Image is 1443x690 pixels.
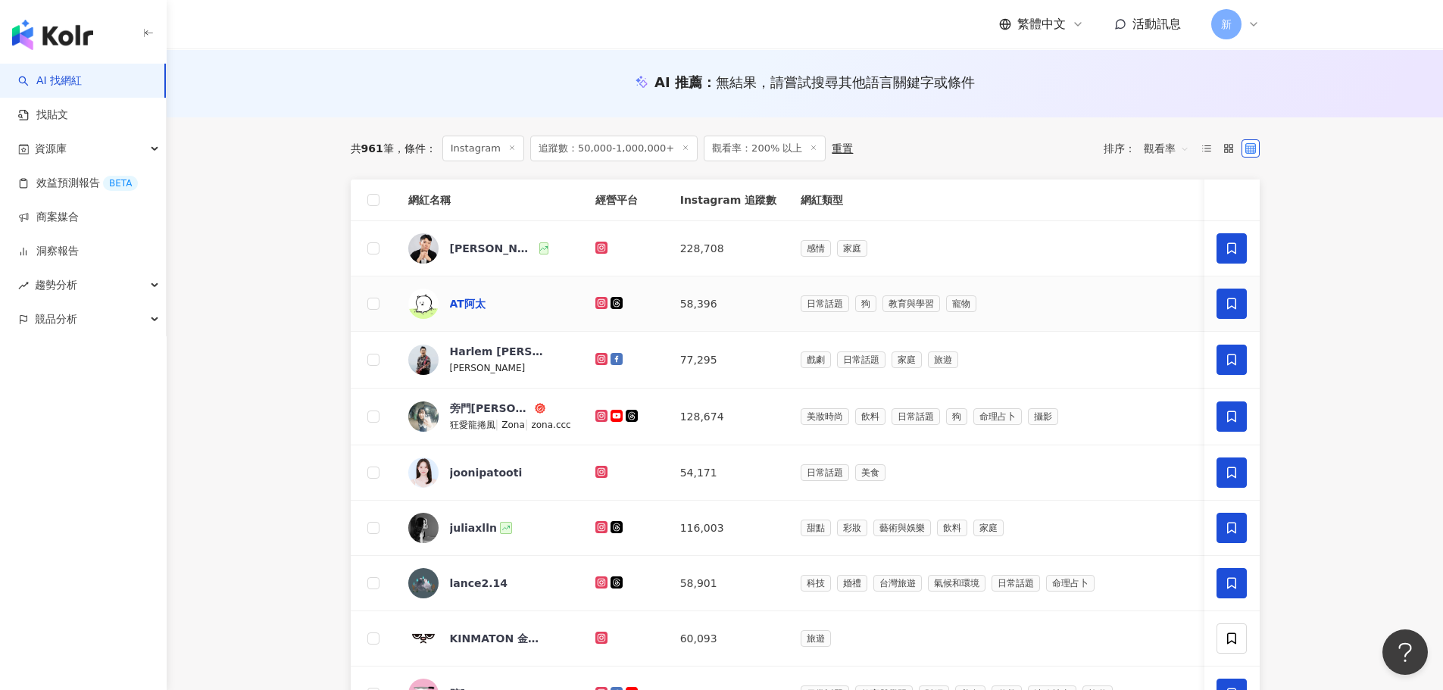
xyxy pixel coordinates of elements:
div: KINMATON 金馬桶 [450,631,548,646]
div: AT阿太 [450,296,486,311]
span: 氣候和環境 [928,575,985,592]
span: 狗 [946,408,967,425]
a: 效益預測報告BETA [18,176,138,191]
span: 飲料 [937,520,967,536]
td: 58,901 [668,556,789,611]
span: 繁體中文 [1017,16,1066,33]
span: zona.ccc [531,420,570,430]
th: 網紅類型 [789,180,1322,221]
span: | [525,418,532,430]
span: 美妝時尚 [801,408,849,425]
span: | [495,418,502,430]
span: 條件 ： [394,142,436,155]
td: 128,674 [668,389,789,445]
span: 觀看率 [1144,136,1189,161]
span: 家庭 [837,240,867,257]
span: 狗 [855,295,876,312]
td: 228,708 [668,221,789,276]
span: 趨勢分析 [35,268,77,302]
a: KOL Avatarjoonipatooti [408,457,571,488]
span: 資源庫 [35,132,67,166]
a: KOL AvatarKINMATON 金馬桶 [408,623,571,654]
img: KOL Avatar [408,401,439,432]
td: 60,093 [668,611,789,667]
div: AI 推薦 ： [654,73,975,92]
span: [PERSON_NAME] [450,363,526,373]
div: lance2.14 [450,576,508,591]
span: 命理占卜 [1046,575,1095,592]
span: 旅遊 [928,351,958,368]
span: 教育與學習 [882,295,940,312]
img: KOL Avatar [408,233,439,264]
span: 無結果，請嘗試搜尋其他語言關鍵字或條件 [716,74,975,90]
span: 觀看率：200% 以上 [704,136,826,161]
img: KOL Avatar [408,568,439,598]
span: 攝影 [1028,408,1058,425]
a: KOL Avatar[PERSON_NAME][PERSON_NAME] [408,233,571,264]
td: 116,003 [668,501,789,556]
img: KOL Avatar [408,289,439,319]
span: 戲劇 [801,351,831,368]
a: KOL Avatarjuliaxlln [408,513,571,543]
span: 家庭 [892,351,922,368]
div: Harlem [PERSON_NAME] [PERSON_NAME] [450,344,548,359]
a: searchAI 找網紅 [18,73,82,89]
span: 日常話題 [992,575,1040,592]
div: 共 筆 [351,142,394,155]
div: 旁門[PERSON_NAME] [450,401,532,416]
iframe: Help Scout Beacon - Open [1382,629,1428,675]
a: 找貼文 [18,108,68,123]
span: 追蹤數：50,000-1,000,000+ [530,136,698,161]
td: 77,295 [668,332,789,389]
a: KOL Avatarlance2.14 [408,568,571,598]
div: 排序： [1104,136,1198,161]
span: 日常話題 [801,295,849,312]
th: 經營平台 [583,180,668,221]
span: 科技 [801,575,831,592]
img: KOL Avatar [408,623,439,654]
span: 新 [1221,16,1232,33]
span: 日常話題 [837,351,885,368]
span: 競品分析 [35,302,77,336]
div: juliaxlln [450,520,497,535]
span: 命理占卜 [973,408,1022,425]
span: 婚禮 [837,575,867,592]
img: KOL Avatar [408,513,439,543]
span: 活動訊息 [1132,17,1181,31]
div: joonipatooti [450,465,523,480]
span: 寵物 [946,295,976,312]
img: logo [12,20,93,50]
img: KOL Avatar [408,345,439,375]
span: 日常話題 [801,464,849,481]
td: 54,171 [668,445,789,501]
span: 感情 [801,240,831,257]
span: 961 [361,142,383,155]
a: 商案媒合 [18,210,79,225]
td: 58,396 [668,276,789,332]
a: KOL Avatar旁門[PERSON_NAME]狂愛龍捲風|Zona|zona.ccc [408,401,571,432]
span: 狂愛龍捲風 [450,420,495,430]
span: 彩妝 [837,520,867,536]
span: 旅遊 [801,630,831,647]
a: KOL AvatarAT阿太 [408,289,571,319]
img: KOL Avatar [408,457,439,488]
span: 美食 [855,464,885,481]
th: 網紅名稱 [396,180,583,221]
span: 藝術與娛樂 [873,520,931,536]
span: 甜點 [801,520,831,536]
div: 重置 [832,142,853,155]
span: 家庭 [973,520,1004,536]
th: Instagram 追蹤數 [668,180,789,221]
span: rise [18,280,29,291]
span: Instagram [442,136,524,161]
span: 日常話題 [892,408,940,425]
div: [PERSON_NAME][PERSON_NAME] [450,241,536,256]
span: 飲料 [855,408,885,425]
span: 台灣旅遊 [873,575,922,592]
a: 洞察報告 [18,244,79,259]
a: KOL AvatarHarlem [PERSON_NAME] [PERSON_NAME][PERSON_NAME] [408,344,571,376]
span: Zona [501,420,525,430]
